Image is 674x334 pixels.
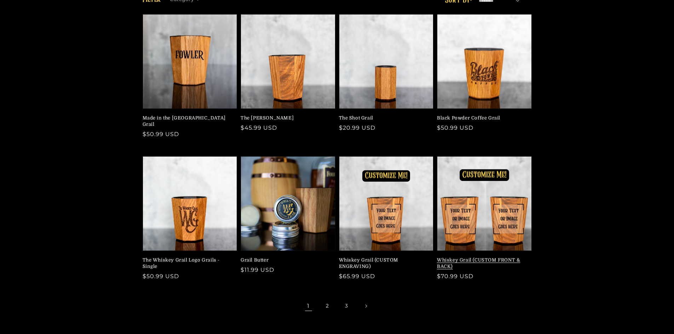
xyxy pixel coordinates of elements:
[143,257,233,270] a: The Whiskey Grail Logo Grails - Single
[241,115,331,121] a: The [PERSON_NAME]
[143,298,532,314] nav: Pagination
[143,115,233,128] a: Made in the [GEOGRAPHIC_DATA] Grail
[339,257,430,270] a: Whiskey Grail (CUSTOM ENGRAVING)
[241,257,331,263] a: Grail Butter
[301,298,316,314] span: Page 1
[358,298,374,314] a: Next page
[437,115,528,121] a: Black Powder Coffee Grail
[339,115,430,121] a: The Shot Grail
[339,298,355,314] a: Page 3
[320,298,335,314] a: Page 2
[437,257,528,270] a: Whiskey Grail (CUSTOM FRONT & BACK)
